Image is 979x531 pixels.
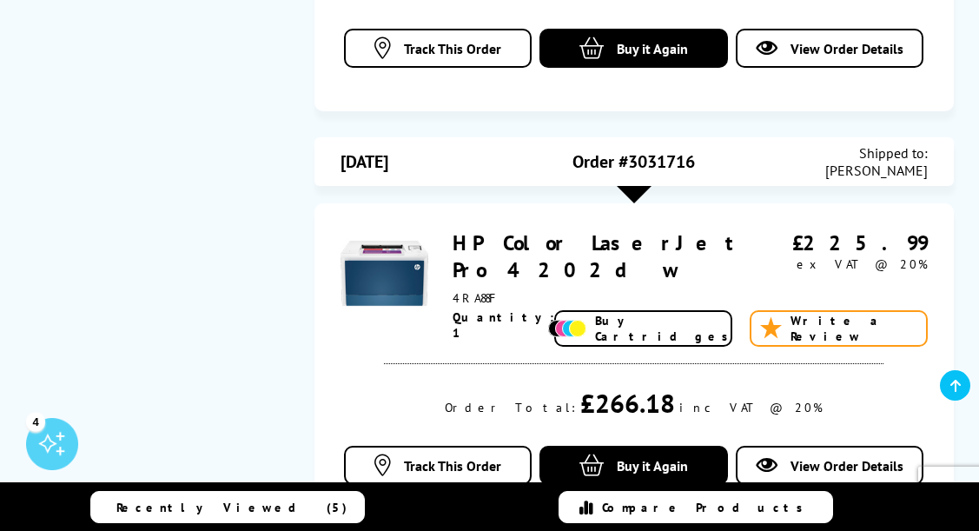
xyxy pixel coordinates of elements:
span: Buy Cartridges [595,313,738,344]
span: Track This Order [404,40,501,57]
span: Compare Products [602,500,812,515]
a: Recently Viewed (5) [90,491,365,523]
a: Track This Order [344,446,532,485]
a: Buy it Again [539,446,727,485]
a: Write a Review [750,310,928,347]
span: Shipped to: [825,144,928,162]
span: View Order Details [790,40,903,57]
div: inc VAT @ 20% [679,400,823,415]
div: 4 [26,412,45,431]
span: Track This Order [404,457,501,475]
div: £266.18 [580,386,675,420]
span: Recently Viewed (5) [116,500,347,515]
div: Order Total: [445,400,576,415]
a: View Order Details [736,29,923,68]
a: View Order Details [736,446,923,485]
div: £225.99 [785,229,928,256]
span: [PERSON_NAME] [825,162,928,179]
span: [DATE] [341,150,388,173]
span: Quantity: 1 [453,309,554,341]
a: Buy Cartridges [554,310,732,347]
a: Track This Order [344,29,532,68]
a: HP Color LaserJet Pro 4202dw [453,229,735,283]
img: HP Color LaserJet Pro 4202dw [341,229,428,317]
span: Order #3031716 [572,150,695,173]
div: 4RA88F [453,290,785,306]
img: Add Cartridges [548,320,586,337]
a: Compare Products [559,491,833,523]
span: View Order Details [790,457,903,475]
a: Buy it Again [539,29,727,68]
div: ex VAT @ 20% [785,256,928,272]
span: Buy it Again [617,40,688,57]
span: Buy it Again [617,457,688,475]
span: Write a Review [790,313,917,344]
